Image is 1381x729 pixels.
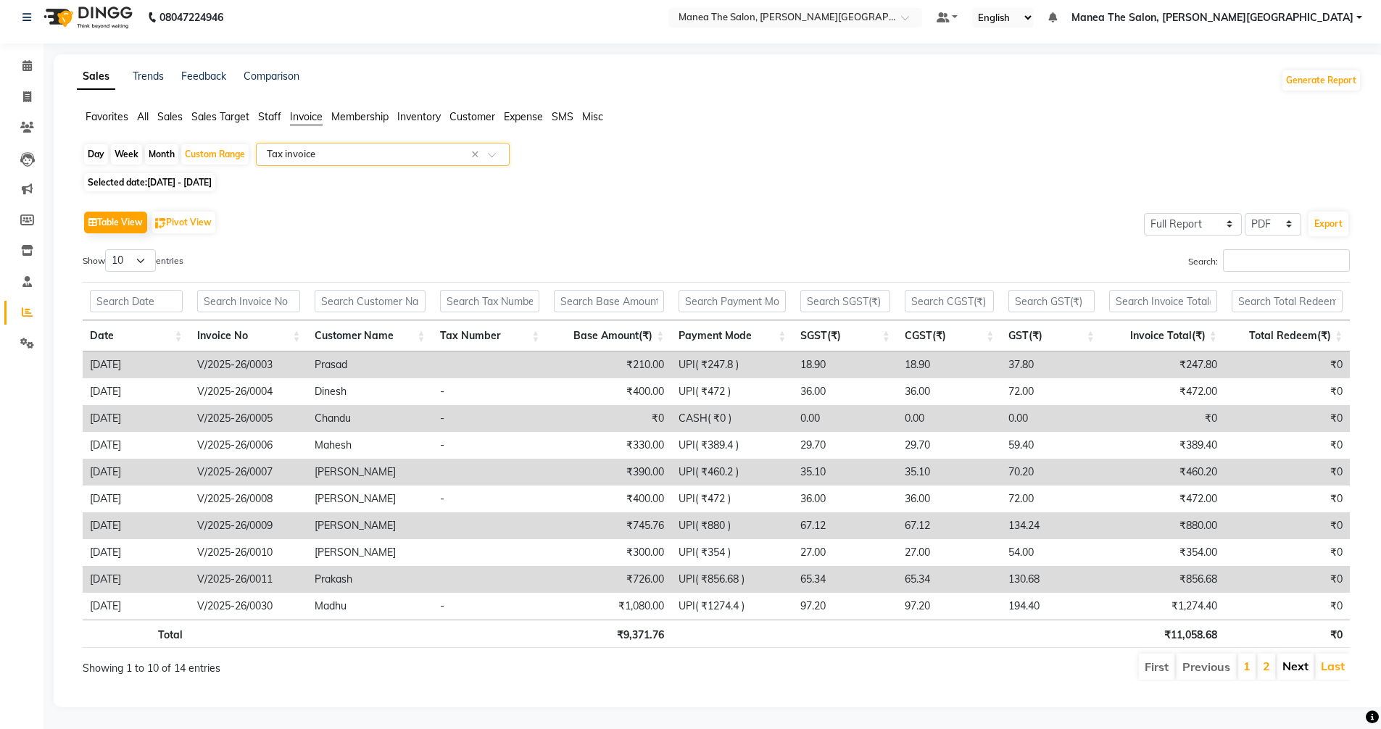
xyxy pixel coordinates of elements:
[547,405,671,432] td: ₹0
[793,486,897,512] td: 36.00
[1102,378,1224,405] td: ₹472.00
[1102,351,1224,378] td: ₹247.80
[190,486,308,512] td: V/2025-26/0008
[793,432,897,459] td: 29.70
[547,593,671,620] td: ₹1,080.00
[671,512,793,539] td: UPI( ₹880 )
[258,110,281,123] span: Staff
[671,566,793,593] td: UPI( ₹856.68 )
[181,144,249,164] div: Custom Range
[1001,512,1101,539] td: 134.24
[190,432,308,459] td: V/2025-26/0006
[1309,212,1348,236] button: Export
[1224,378,1350,405] td: ₹0
[1224,593,1350,620] td: ₹0
[1282,70,1360,91] button: Generate Report
[1224,351,1350,378] td: ₹0
[145,144,178,164] div: Month
[793,459,897,486] td: 35.10
[84,144,108,164] div: Day
[547,459,671,486] td: ₹390.00
[1102,539,1224,566] td: ₹354.00
[83,459,190,486] td: [DATE]
[190,512,308,539] td: V/2025-26/0009
[1001,351,1101,378] td: 37.80
[582,110,603,123] span: Misc
[244,70,299,83] a: Comparison
[1224,486,1350,512] td: ₹0
[190,459,308,486] td: V/2025-26/0007
[83,486,190,512] td: [DATE]
[190,320,308,351] th: Invoice No: activate to sort column ascending
[897,459,1002,486] td: 35.10
[433,378,547,405] td: -
[504,110,543,123] span: Expense
[547,432,671,459] td: ₹330.00
[897,566,1002,593] td: 65.34
[190,539,308,566] td: V/2025-26/0010
[547,566,671,593] td: ₹726.00
[1001,593,1101,620] td: 194.40
[897,432,1002,459] td: 29.70
[83,620,190,648] th: Total
[181,70,226,83] a: Feedback
[897,320,1002,351] th: CGST(₹): activate to sort column ascending
[433,486,547,512] td: -
[1001,459,1101,486] td: 70.20
[307,512,432,539] td: [PERSON_NAME]
[155,218,166,229] img: pivot.png
[190,378,308,405] td: V/2025-26/0004
[547,512,671,539] td: ₹745.76
[1001,378,1101,405] td: 72.00
[84,173,215,191] span: Selected date:
[1001,539,1101,566] td: 54.00
[1102,405,1224,432] td: ₹0
[554,290,664,312] input: Search Base Amount(₹)
[1223,249,1350,272] input: Search:
[190,593,308,620] td: V/2025-26/0030
[793,593,897,620] td: 97.20
[83,378,190,405] td: [DATE]
[547,378,671,405] td: ₹400.00
[1001,566,1101,593] td: 130.68
[547,620,671,648] th: ₹9,371.76
[133,70,164,83] a: Trends
[1224,539,1350,566] td: ₹0
[905,290,995,312] input: Search CGST(₹)
[83,593,190,620] td: [DATE]
[1001,405,1101,432] td: 0.00
[800,290,889,312] input: Search SGST(₹)
[547,539,671,566] td: ₹300.00
[83,512,190,539] td: [DATE]
[671,459,793,486] td: UPI( ₹460.2 )
[679,290,786,312] input: Search Payment Mode
[397,110,441,123] span: Inventory
[1001,320,1101,351] th: GST(₹): activate to sort column ascending
[307,486,432,512] td: [PERSON_NAME]
[897,539,1002,566] td: 27.00
[307,320,432,351] th: Customer Name: activate to sort column ascending
[671,405,793,432] td: CASH( ₹0 )
[897,378,1002,405] td: 36.00
[190,351,308,378] td: V/2025-26/0003
[157,110,183,123] span: Sales
[793,378,897,405] td: 36.00
[1321,659,1345,673] a: Last
[1071,10,1353,25] span: Manea The Salon, [PERSON_NAME][GEOGRAPHIC_DATA]
[671,486,793,512] td: UPI( ₹472 )
[83,249,183,272] label: Show entries
[1188,249,1350,272] label: Search:
[83,566,190,593] td: [DATE]
[897,512,1002,539] td: 67.12
[433,593,547,620] td: -
[1102,593,1224,620] td: ₹1,274.40
[111,144,142,164] div: Week
[897,593,1002,620] td: 97.20
[471,147,484,162] span: Clear all
[86,110,128,123] span: Favorites
[290,110,323,123] span: Invoice
[1282,659,1309,673] a: Next
[315,290,425,312] input: Search Customer Name
[137,110,149,123] span: All
[190,566,308,593] td: V/2025-26/0011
